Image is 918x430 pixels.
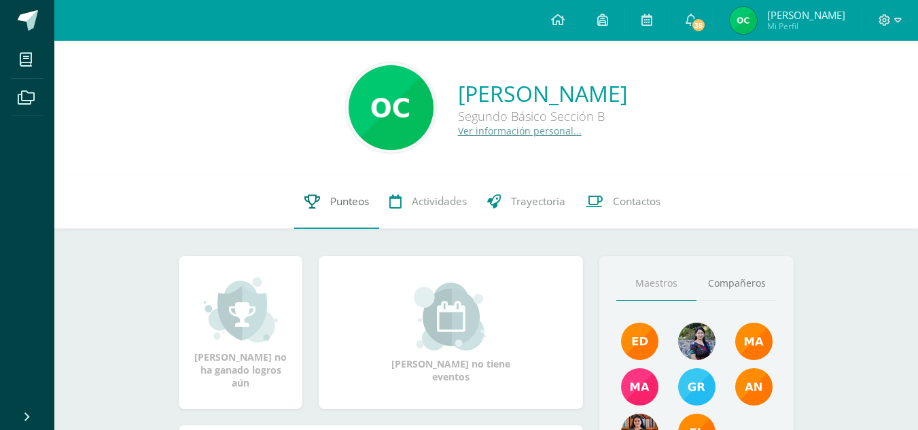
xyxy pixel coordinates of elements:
[349,65,434,150] img: 282859b580b3a1acad484a266115cd93.png
[735,368,773,406] img: a348d660b2b29c2c864a8732de45c20a.png
[414,283,488,351] img: event_small.png
[192,276,289,389] div: [PERSON_NAME] no ha ganado logros aún
[294,175,379,229] a: Punteos
[511,194,565,209] span: Trayectoria
[204,276,278,344] img: achievement_small.png
[458,108,627,124] div: Segundo Básico Sección B
[477,175,576,229] a: Trayectoria
[696,266,777,301] a: Compañeros
[767,20,845,32] span: Mi Perfil
[576,175,671,229] a: Contactos
[730,7,757,34] img: 08f1aadbc24bc341887ed12e3da5bb47.png
[613,194,660,209] span: Contactos
[383,283,519,383] div: [PERSON_NAME] no tiene eventos
[330,194,369,209] span: Punteos
[678,323,716,360] img: 9b17679b4520195df407efdfd7b84603.png
[616,266,696,301] a: Maestros
[678,368,716,406] img: b7ce7144501556953be3fc0a459761b8.png
[379,175,477,229] a: Actividades
[621,368,658,406] img: 7766054b1332a6085c7723d22614d631.png
[691,18,706,33] span: 35
[458,124,582,137] a: Ver información personal...
[735,323,773,360] img: 560278503d4ca08c21e9c7cd40ba0529.png
[412,194,467,209] span: Actividades
[458,79,627,108] a: [PERSON_NAME]
[621,323,658,360] img: f40e456500941b1b33f0807dd74ea5cf.png
[767,8,845,22] span: [PERSON_NAME]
